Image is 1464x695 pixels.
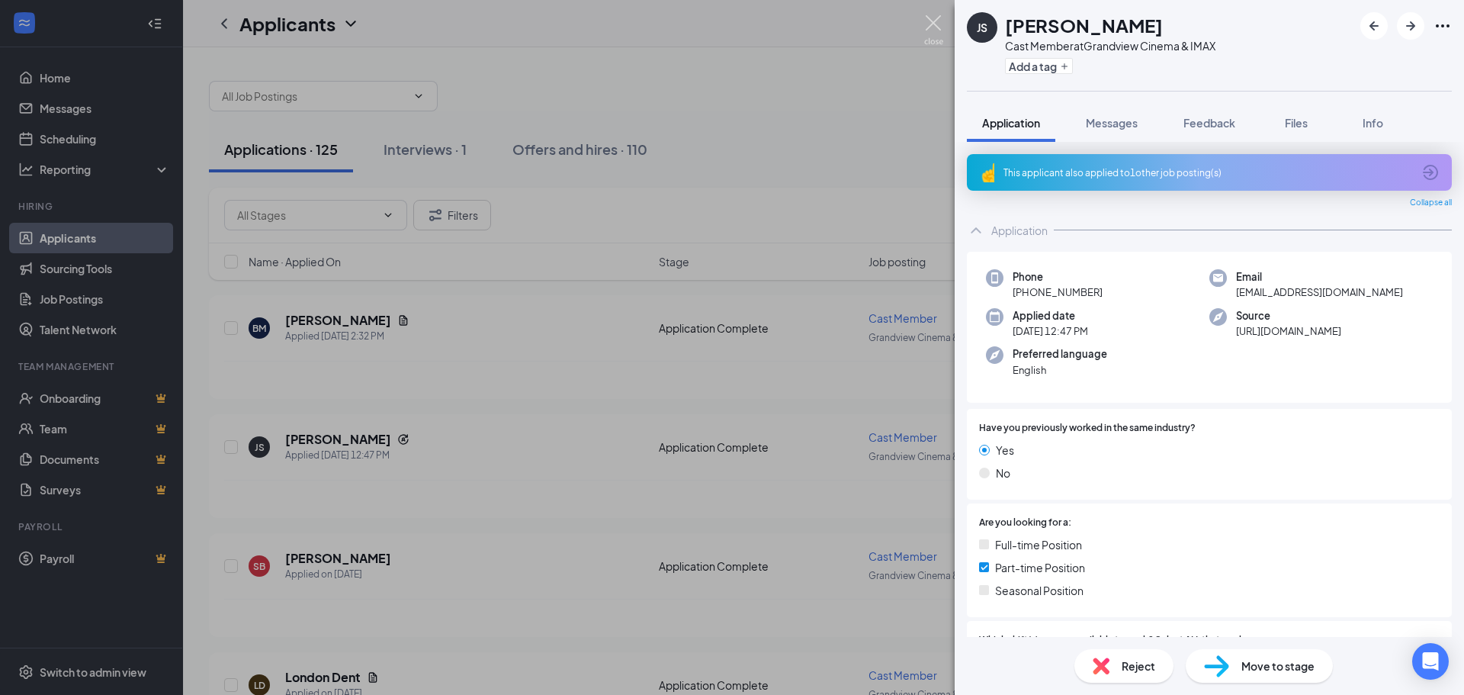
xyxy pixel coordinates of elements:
span: Info [1363,116,1383,130]
svg: Ellipses [1433,17,1452,35]
button: ArrowRight [1397,12,1424,40]
span: Move to stage [1241,658,1315,674]
span: English [1013,362,1107,378]
span: [DATE] 12:47 PM [1013,323,1088,339]
span: Preferred language [1013,346,1107,362]
span: Are you looking for a: [979,516,1071,530]
span: No [996,465,1010,481]
span: Yes [996,442,1014,459]
span: Reject [1122,658,1155,674]
span: Messages [1086,116,1138,130]
span: Seasonal Position [995,582,1084,599]
div: JS [977,20,987,35]
div: Open Intercom Messenger [1412,643,1449,680]
span: Full-time Position [995,536,1082,553]
svg: ChevronUp [967,221,985,240]
span: Which shift(s) are you available to work? Select ALL that apply. [979,633,1250,648]
svg: Plus [1060,62,1069,71]
div: This applicant also applied to 1 other job posting(s) [1003,166,1412,179]
span: Files [1285,116,1308,130]
span: Part-time Position [995,559,1085,576]
h1: [PERSON_NAME] [1005,12,1163,38]
button: PlusAdd a tag [1005,58,1073,74]
span: [EMAIL_ADDRESS][DOMAIN_NAME] [1236,285,1403,300]
span: Email [1236,269,1403,285]
svg: ArrowCircle [1421,163,1440,182]
span: Feedback [1183,116,1235,130]
span: [PHONE_NUMBER] [1013,285,1103,300]
span: Collapse all [1410,197,1452,209]
svg: ArrowRight [1401,17,1420,35]
button: ArrowLeftNew [1360,12,1388,40]
span: Have you previously worked in the same industry? [979,421,1196,436]
svg: ArrowLeftNew [1365,17,1383,35]
span: Phone [1013,269,1103,285]
span: Applied date [1013,308,1088,323]
span: Source [1236,308,1341,323]
div: Application [991,223,1048,238]
span: [URL][DOMAIN_NAME] [1236,323,1341,339]
span: Application [982,116,1040,130]
div: Cast Member at Grandview Cinema & IMAX [1005,38,1215,53]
